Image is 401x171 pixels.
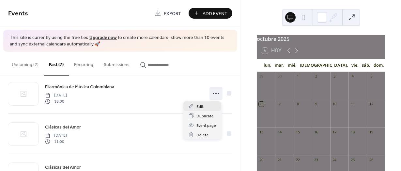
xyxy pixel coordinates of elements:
a: Upgrade now [89,33,117,42]
a: Clásicas del Amor [45,123,81,131]
span: Clásicas del Amor [45,164,81,171]
div: 23 [314,158,319,162]
div: 17 [332,129,337,134]
a: Export [150,8,186,19]
span: [DATE] [45,133,67,139]
a: Filarmónica de Música Colombiana [45,83,114,91]
div: vie. [350,59,360,72]
div: 8 [296,102,301,107]
div: 12 [369,102,374,107]
div: 11 [350,102,355,107]
div: 30 [277,74,282,79]
div: dom. [372,59,386,72]
div: 7 [277,102,282,107]
div: 1 [296,74,301,79]
div: 6 [259,102,264,107]
div: [DEMOGRAPHIC_DATA]. [298,59,350,72]
div: 15 [296,129,301,134]
span: Events [8,7,28,20]
div: mié. [286,59,298,72]
button: Add Event [189,8,232,19]
button: Recurring [69,52,99,75]
div: sáb. [360,59,372,72]
div: 25 [350,158,355,162]
button: Past (7) [44,52,69,76]
span: Edit [196,103,204,110]
div: 10 [332,102,337,107]
span: Delete [196,132,209,139]
button: Submissions [99,52,135,75]
div: 22 [296,158,301,162]
div: 9 [314,102,319,107]
a: Clásicas del Amor [45,163,81,171]
button: Upcoming (2) [7,52,44,75]
span: 18:00 [45,98,67,104]
div: 16 [314,129,319,134]
div: 5 [369,74,374,79]
span: Event page [196,122,216,129]
span: Export [164,10,181,17]
div: 24 [332,158,337,162]
span: 11:00 [45,139,67,145]
div: 4 [350,74,355,79]
div: 26 [369,158,374,162]
div: 19 [369,129,374,134]
div: 2 [314,74,319,79]
div: mar. [273,59,286,72]
div: 21 [277,158,282,162]
div: 20 [259,158,264,162]
span: Add Event [203,10,227,17]
div: 29 [259,74,264,79]
div: 14 [277,129,282,134]
span: [DATE] [45,93,67,98]
div: lun. [262,59,273,72]
div: octubre 2025 [257,35,385,43]
div: 18 [350,129,355,134]
div: 13 [259,129,264,134]
span: This site is currently using the free tier. to create more calendars, show more than 10 events an... [10,35,231,47]
span: Duplicate [196,113,214,120]
span: Clásicas del Amor [45,124,81,131]
div: 3 [332,74,337,79]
